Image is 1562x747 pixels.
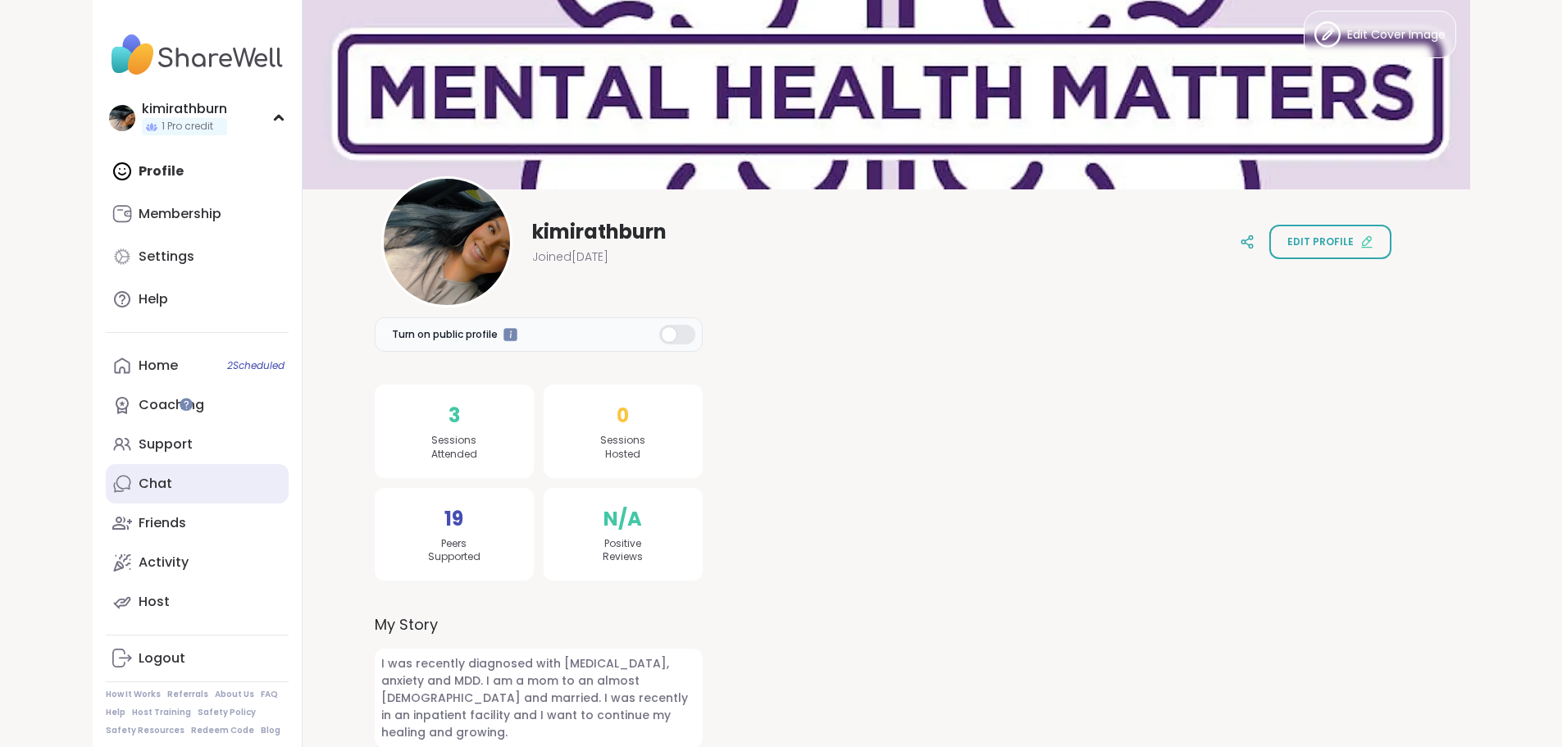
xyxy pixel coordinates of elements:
[428,537,480,565] span: Peers Supported
[106,464,289,503] a: Chat
[227,359,285,372] span: 2 Scheduled
[191,725,254,736] a: Redeem Code
[617,401,629,430] span: 0
[106,725,184,736] a: Safety Resources
[106,707,125,718] a: Help
[1269,225,1391,259] button: Edit profile
[180,398,193,411] iframe: Spotlight
[139,357,178,375] div: Home
[106,582,289,622] a: Host
[261,725,280,736] a: Blog
[106,385,289,425] a: Coaching
[532,219,667,245] span: kimirathburn
[106,194,289,234] a: Membership
[139,205,221,223] div: Membership
[449,401,460,430] span: 3
[142,100,227,118] div: kimirathburn
[603,537,643,565] span: Positive Reviews
[167,689,208,700] a: Referrals
[603,504,642,534] span: N/A
[444,504,463,534] span: 19
[384,179,510,305] img: kimirathburn
[392,327,498,342] span: Turn on public profile
[503,328,517,342] iframe: Spotlight
[1347,26,1446,43] span: Edit Cover Image
[215,689,254,700] a: About Us
[139,593,170,611] div: Host
[106,639,289,678] a: Logout
[139,396,204,414] div: Coaching
[431,434,477,462] span: Sessions Attended
[162,120,213,134] span: 1 Pro credit
[106,503,289,543] a: Friends
[198,707,256,718] a: Safety Policy
[139,435,193,453] div: Support
[106,346,289,385] a: Home2Scheduled
[139,290,168,308] div: Help
[132,707,191,718] a: Host Training
[1287,235,1354,249] span: Edit profile
[106,280,289,319] a: Help
[261,689,278,700] a: FAQ
[106,689,161,700] a: How It Works
[532,248,608,265] span: Joined [DATE]
[106,425,289,464] a: Support
[1304,11,1456,58] button: Edit Cover Image
[106,237,289,276] a: Settings
[106,543,289,582] a: Activity
[109,105,135,131] img: kimirathburn
[139,649,185,667] div: Logout
[375,613,703,635] label: My Story
[139,553,189,572] div: Activity
[600,434,645,462] span: Sessions Hosted
[139,475,172,493] div: Chat
[139,514,186,532] div: Friends
[139,248,194,266] div: Settings
[106,26,289,84] img: ShareWell Nav Logo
